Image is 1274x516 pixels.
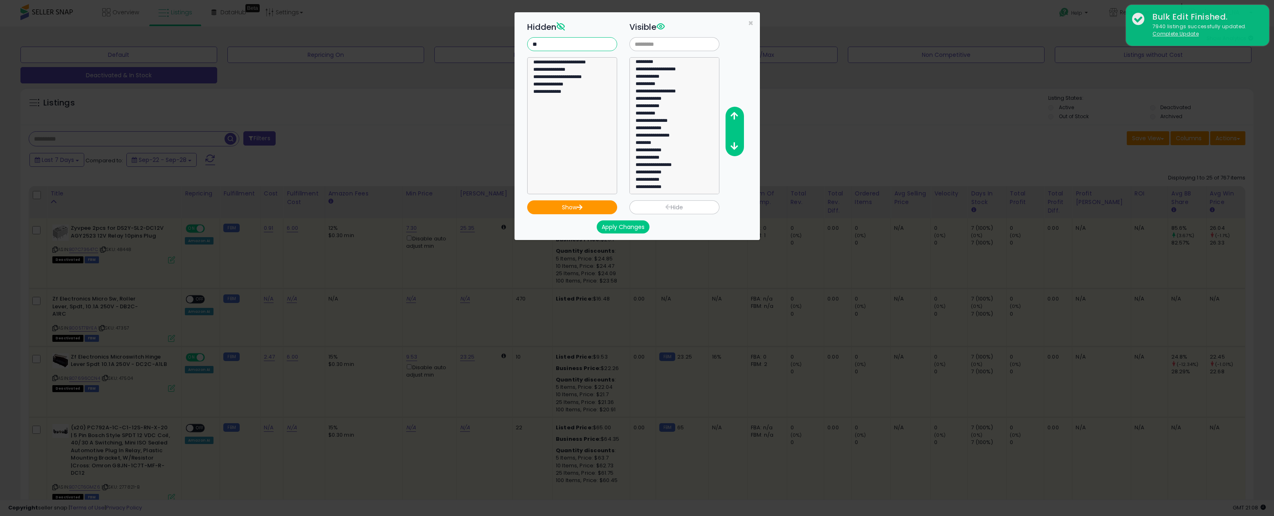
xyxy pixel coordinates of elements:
[1153,30,1199,37] u: Complete Update
[527,200,617,214] button: Show
[527,21,617,33] h3: Hidden
[748,17,753,29] span: ×
[629,200,719,214] button: Hide
[1146,11,1263,23] div: Bulk Edit Finished.
[1146,23,1263,38] div: 7940 listings successfully updated.
[597,220,649,233] button: Apply Changes
[629,21,719,33] h3: Visible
